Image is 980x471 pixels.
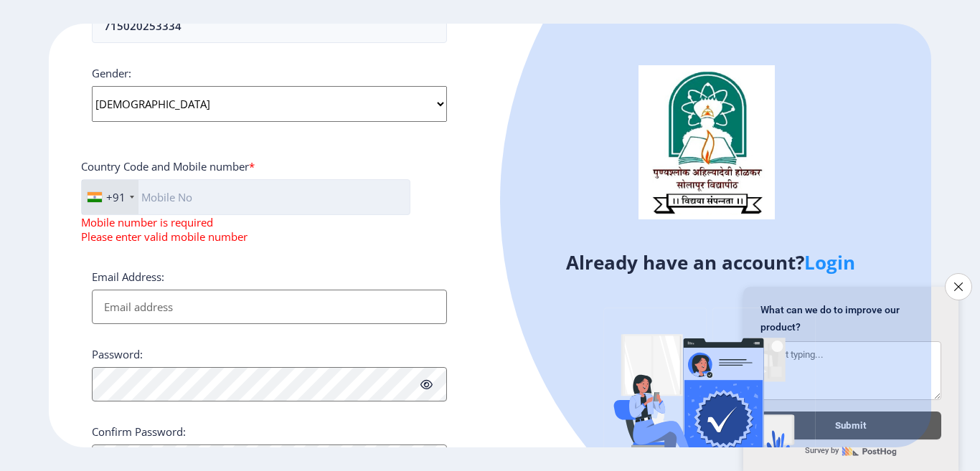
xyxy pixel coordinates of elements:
[804,249,855,275] a: Login
[92,347,143,361] label: Password:
[92,270,164,284] label: Email Address:
[92,9,447,43] input: Aadhar Number
[81,159,255,173] label: Country Code and Mobile number
[81,215,213,229] span: Mobile number is required
[92,290,447,324] input: Email address
[92,424,186,439] label: Confirm Password:
[82,180,138,214] div: India (भारत): +91
[92,66,131,80] label: Gender:
[81,229,248,244] span: Please enter valid mobile number
[106,190,126,204] div: +91
[639,65,775,219] img: logo
[81,179,410,215] input: Mobile No
[501,251,920,274] h4: Already have an account?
